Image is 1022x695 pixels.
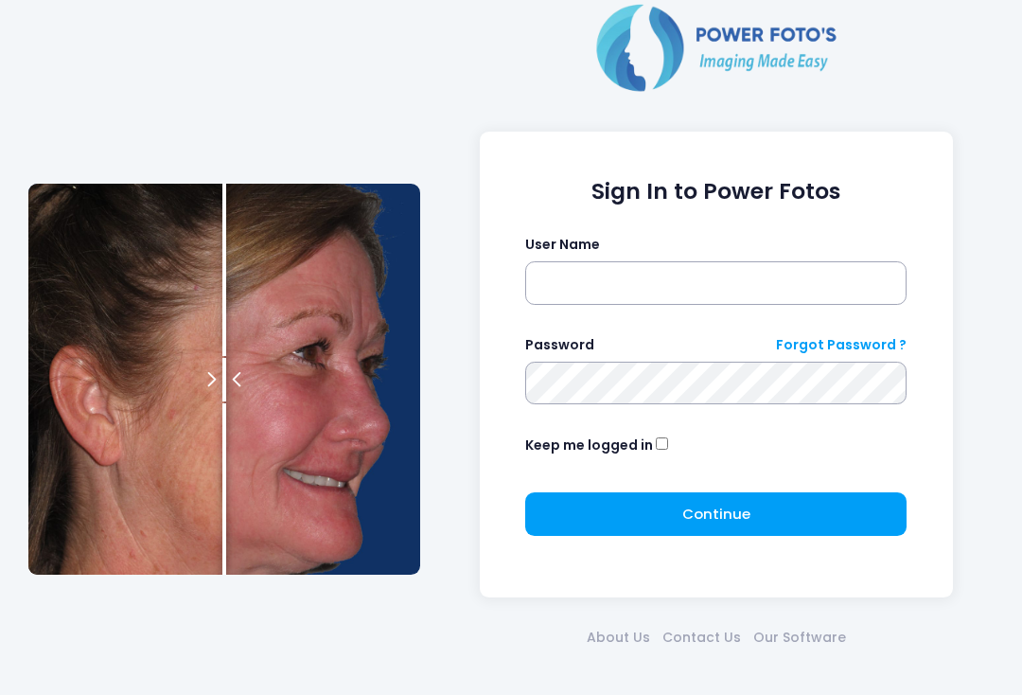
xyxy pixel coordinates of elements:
a: Our Software [747,628,852,648]
button: Continue [525,492,907,536]
span: Continue [682,504,750,524]
label: User Name [525,235,600,255]
h1: Sign In to Power Fotos [525,178,907,205]
a: Contact Us [656,628,747,648]
a: Forgot Password ? [776,335,907,355]
label: Password [525,335,594,355]
a: About Us [580,628,656,648]
label: Keep me logged in [525,436,653,455]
